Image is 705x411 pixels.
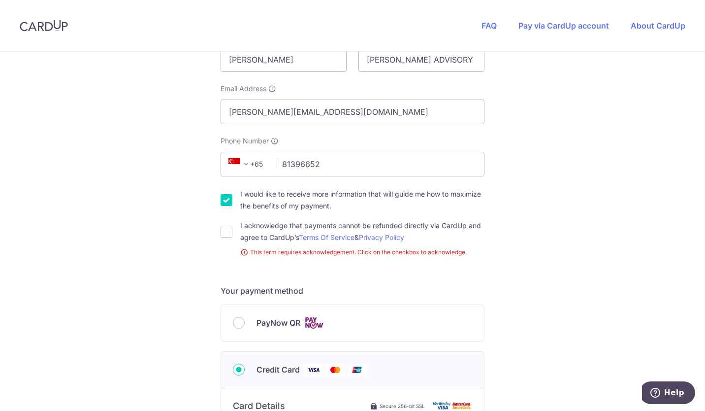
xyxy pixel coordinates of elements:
span: +65 [225,158,270,170]
img: CardUp [20,20,68,32]
a: Terms Of Service [299,233,354,241]
span: Phone Number [221,136,269,146]
span: Secure 256-bit SSL [380,402,425,410]
input: First name [221,47,347,72]
span: Email Address [221,84,266,94]
img: Cards logo [304,317,324,329]
div: PayNow QR Cards logo [233,317,472,329]
img: Visa [304,364,323,376]
a: Pay via CardUp account [518,21,609,31]
a: About CardUp [631,21,685,31]
input: Email address [221,100,484,124]
input: Last name [358,47,484,72]
img: Mastercard [325,364,345,376]
img: Union Pay [347,364,367,376]
iframe: Opens a widget where you can find more information [642,381,695,406]
a: Privacy Policy [359,233,404,241]
span: +65 [228,158,252,170]
span: Credit Card [256,364,300,376]
img: card secure [433,402,472,410]
div: Credit Card Visa Mastercard Union Pay [233,364,472,376]
label: I acknowledge that payments cannot be refunded directly via CardUp and agree to CardUp’s & [240,220,484,243]
a: FAQ [481,21,497,31]
small: This term requires acknowledgement. Click on the checkbox to acknowledge. [240,247,484,257]
h5: Your payment method [221,285,484,297]
label: I would like to receive more information that will guide me how to maximize the benefits of my pa... [240,188,484,212]
span: PayNow QR [256,317,300,329]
